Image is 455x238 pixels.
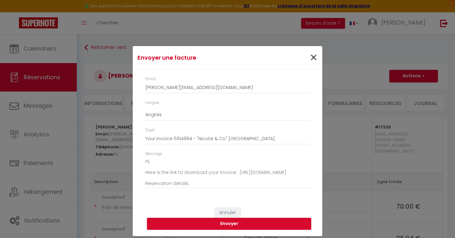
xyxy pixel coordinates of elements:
[5,3,24,21] button: Ouvrir le widget de chat LiveChat
[428,210,450,233] iframe: Chat
[145,76,156,82] label: Email
[147,218,311,230] button: Envoyer
[145,127,155,133] label: Sujet
[137,53,255,62] h4: Envoyer une facture
[145,100,159,106] label: Langue
[145,151,162,157] label: Message
[215,207,241,218] button: Annuler
[310,48,318,67] span: ×
[310,51,318,65] button: Close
